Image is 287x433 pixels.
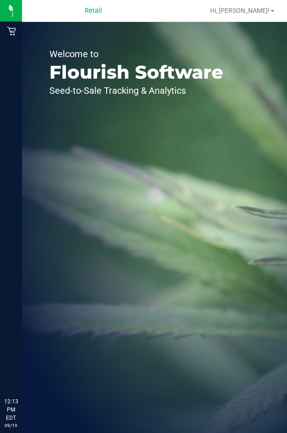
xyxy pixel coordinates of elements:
inline-svg: Retail [7,27,16,36]
p: Welcome to [49,49,223,59]
p: Seed-to-Sale Tracking & Analytics [49,86,223,95]
p: Flourish Software [49,63,223,81]
p: 12:13 PM EDT [4,397,18,422]
span: Retail [85,7,102,15]
p: 09/19 [4,422,18,429]
span: Hi, [PERSON_NAME]! [210,7,270,14]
